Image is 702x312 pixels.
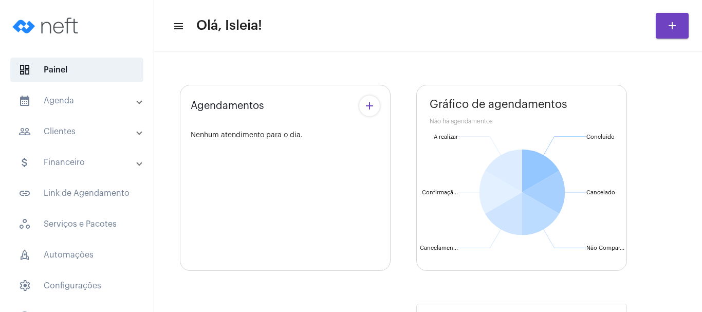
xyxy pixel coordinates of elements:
mat-expansion-panel-header: sidenav iconClientes [6,119,154,144]
span: Olá, Isleia! [196,17,262,34]
mat-panel-title: Clientes [19,125,137,138]
span: Serviços e Pacotes [10,212,143,236]
mat-icon: add [666,20,678,32]
mat-icon: sidenav icon [19,125,31,138]
span: sidenav icon [19,249,31,261]
span: sidenav icon [19,280,31,292]
text: A realizar [434,134,458,140]
mat-icon: sidenav icon [19,95,31,107]
span: Automações [10,243,143,267]
mat-panel-title: Agenda [19,95,137,107]
mat-panel-title: Financeiro [19,156,137,169]
span: Link de Agendamento [10,181,143,206]
span: Agendamentos [191,100,264,112]
mat-icon: sidenav icon [19,156,31,169]
div: Nenhum atendimento para o dia. [191,132,380,139]
mat-expansion-panel-header: sidenav iconFinanceiro [6,150,154,175]
text: Concluído [586,134,615,140]
text: Confirmaçã... [422,190,458,196]
img: logo-neft-novo-2.png [8,5,85,46]
span: Configurações [10,273,143,298]
text: Cancelado [586,190,615,195]
span: Painel [10,58,143,82]
mat-icon: add [363,100,376,112]
text: Cancelamen... [420,245,458,251]
text: Não Compar... [586,245,624,251]
mat-expansion-panel-header: sidenav iconAgenda [6,88,154,113]
span: sidenav icon [19,218,31,230]
mat-icon: sidenav icon [173,20,183,32]
span: sidenav icon [19,64,31,76]
span: Gráfico de agendamentos [430,98,567,111]
mat-icon: sidenav icon [19,187,31,199]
